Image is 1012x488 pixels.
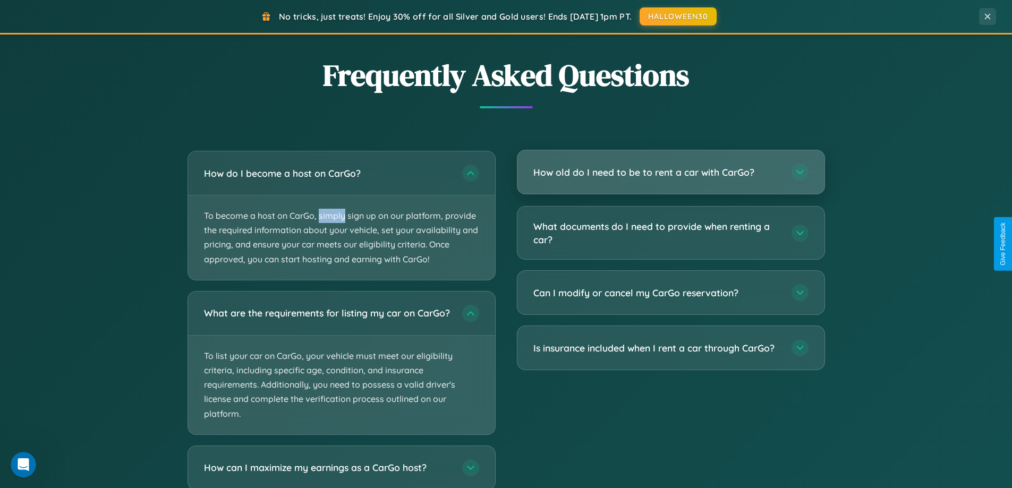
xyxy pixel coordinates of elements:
[188,195,495,280] p: To become a host on CarGo, simply sign up on our platform, provide the required information about...
[188,55,825,96] h2: Frequently Asked Questions
[188,336,495,434] p: To list your car on CarGo, your vehicle must meet our eligibility criteria, including specific ag...
[640,7,717,25] button: HALLOWEEN30
[533,286,781,299] h3: Can I modify or cancel my CarGo reservation?
[204,167,452,180] h3: How do I become a host on CarGo?
[999,222,1007,266] div: Give Feedback
[533,220,781,246] h3: What documents do I need to provide when renting a car?
[11,452,36,477] iframe: Intercom live chat
[533,166,781,179] h3: How old do I need to be to rent a car with CarGo?
[204,461,452,474] h3: How can I maximize my earnings as a CarGo host?
[279,11,632,22] span: No tricks, just treats! Enjoy 30% off for all Silver and Gold users! Ends [DATE] 1pm PT.
[204,306,452,320] h3: What are the requirements for listing my car on CarGo?
[533,341,781,355] h3: Is insurance included when I rent a car through CarGo?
